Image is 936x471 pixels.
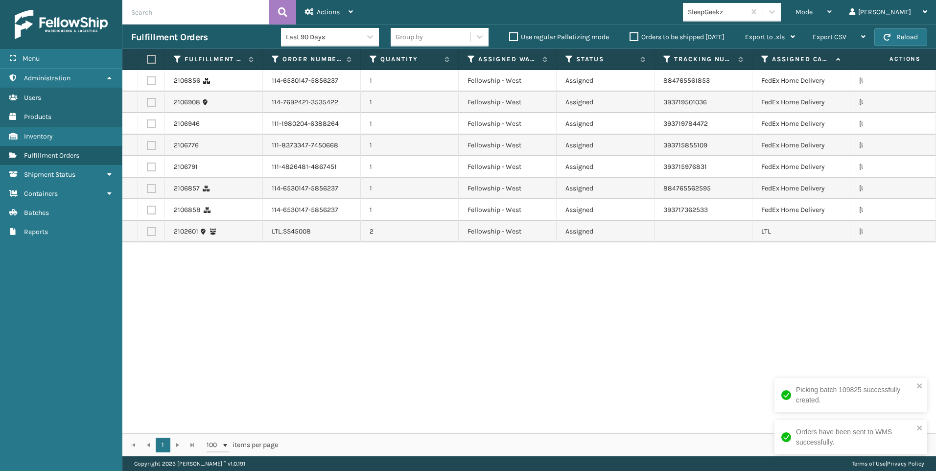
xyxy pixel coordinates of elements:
span: Containers [24,189,58,198]
td: Assigned [557,199,655,221]
td: Fellowship - West [459,135,557,156]
td: Fellowship - West [459,156,557,178]
a: 884765561853 [663,76,710,85]
td: 111-4826481-4867451 [263,156,361,178]
td: Assigned [557,135,655,156]
button: close [916,382,923,391]
td: 1 [361,178,459,199]
td: Assigned [557,113,655,135]
td: Fellowship - West [459,113,557,135]
label: Fulfillment Order Id [185,55,244,64]
td: Fellowship - West [459,199,557,221]
td: 114-6530147-5856237 [263,178,361,199]
td: Assigned [557,70,655,92]
span: Products [24,113,51,121]
td: 114-6530147-5856237 [263,70,361,92]
span: Shipment Status [24,170,75,179]
td: Assigned [557,92,655,113]
a: 2106791 [174,162,198,172]
td: Assigned [557,178,655,199]
div: Orders have been sent to WMS successfully. [796,427,913,447]
a: 393715976831 [663,163,707,171]
a: 393719784472 [663,119,708,128]
span: Actions [859,51,927,67]
button: close [916,424,923,433]
td: 114-6530147-5856237 [263,199,361,221]
td: FedEx Home Delivery [752,135,850,156]
a: 2106908 [174,97,200,107]
td: 111-1980204-6388264 [263,113,361,135]
span: Export to .xls [745,33,785,41]
td: 2 [361,221,459,242]
span: Users [24,94,41,102]
a: 2106776 [174,141,199,150]
td: FedEx Home Delivery [752,199,850,221]
td: 114-7692421-3535422 [263,92,361,113]
a: 393719501036 [663,98,707,106]
label: Status [576,55,635,64]
a: 2106946 [174,119,200,129]
span: Inventory [24,132,53,141]
span: Mode [796,8,813,16]
td: 111-8373347-7450668 [263,135,361,156]
label: Tracking Number [674,55,733,64]
label: Order Number [282,55,342,64]
td: Fellowship - West [459,178,557,199]
td: 1 [361,156,459,178]
label: Use regular Palletizing mode [509,33,609,41]
td: LTL [752,221,850,242]
h3: Fulfillment Orders [131,31,208,43]
label: Orders to be shipped [DATE] [630,33,725,41]
td: FedEx Home Delivery [752,92,850,113]
td: 1 [361,199,459,221]
button: Reload [874,28,927,46]
span: 100 [207,440,221,450]
a: 2106858 [174,205,201,215]
td: 1 [361,113,459,135]
span: Batches [24,209,49,217]
td: FedEx Home Delivery [752,178,850,199]
div: Group by [396,32,423,42]
span: Actions [317,8,340,16]
span: Export CSV [813,33,846,41]
a: 2106857 [174,184,200,193]
td: 1 [361,135,459,156]
label: Quantity [380,55,440,64]
td: Assigned [557,156,655,178]
span: Reports [24,228,48,236]
div: SleepGeekz [688,7,746,17]
label: Assigned Carrier Service [772,55,831,64]
td: FedEx Home Delivery [752,113,850,135]
a: 2102601 [174,227,198,236]
td: Fellowship - West [459,70,557,92]
td: 1 [361,92,459,113]
span: Menu [23,54,40,63]
a: 393717362533 [663,206,708,214]
td: FedEx Home Delivery [752,156,850,178]
a: 2106856 [174,76,200,86]
div: Picking batch 109825 successfully created. [796,385,913,405]
a: 393715855109 [663,141,707,149]
p: Copyright 2023 [PERSON_NAME]™ v 1.0.191 [134,456,245,471]
td: LTL.SS45008 [263,221,361,242]
td: 1 [361,70,459,92]
span: Fulfillment Orders [24,151,79,160]
div: 1 - 8 of 8 items [292,440,925,450]
a: 1 [156,438,170,452]
td: Fellowship - West [459,221,557,242]
div: Last 90 Days [286,32,362,42]
td: Assigned [557,221,655,242]
td: FedEx Home Delivery [752,70,850,92]
span: Administration [24,74,70,82]
span: items per page [207,438,278,452]
a: 884765562595 [663,184,711,192]
td: Fellowship - West [459,92,557,113]
img: logo [15,10,108,39]
label: Assigned Warehouse [478,55,538,64]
